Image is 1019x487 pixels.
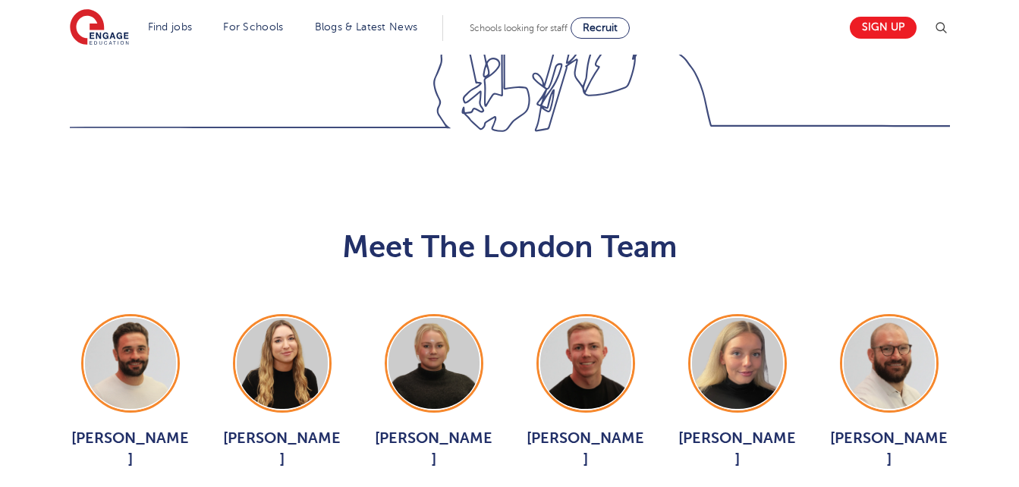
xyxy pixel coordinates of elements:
[388,318,480,409] img: Bethany Johnson
[540,318,631,409] img: Zack Neal
[677,428,798,470] span: [PERSON_NAME]
[148,21,193,33] a: Find jobs
[470,23,568,33] span: Schools looking for staff
[223,21,283,33] a: For Schools
[583,22,618,33] span: Recruit
[829,428,950,470] span: [PERSON_NAME]
[850,17,917,39] a: Sign up
[85,318,176,409] img: Jack Hope
[525,428,646,470] span: [PERSON_NAME]
[692,318,783,409] img: Isabel Murphy
[844,318,935,409] img: Simon Whitcombe
[571,17,630,39] a: Recruit
[70,229,950,265] h2: Meet The London Team
[70,9,129,47] img: Engage Education
[315,21,418,33] a: Blogs & Latest News
[222,428,343,470] span: [PERSON_NAME]
[70,428,191,470] span: [PERSON_NAME]
[237,318,328,409] img: Alice Thwaites
[373,428,495,470] span: [PERSON_NAME]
